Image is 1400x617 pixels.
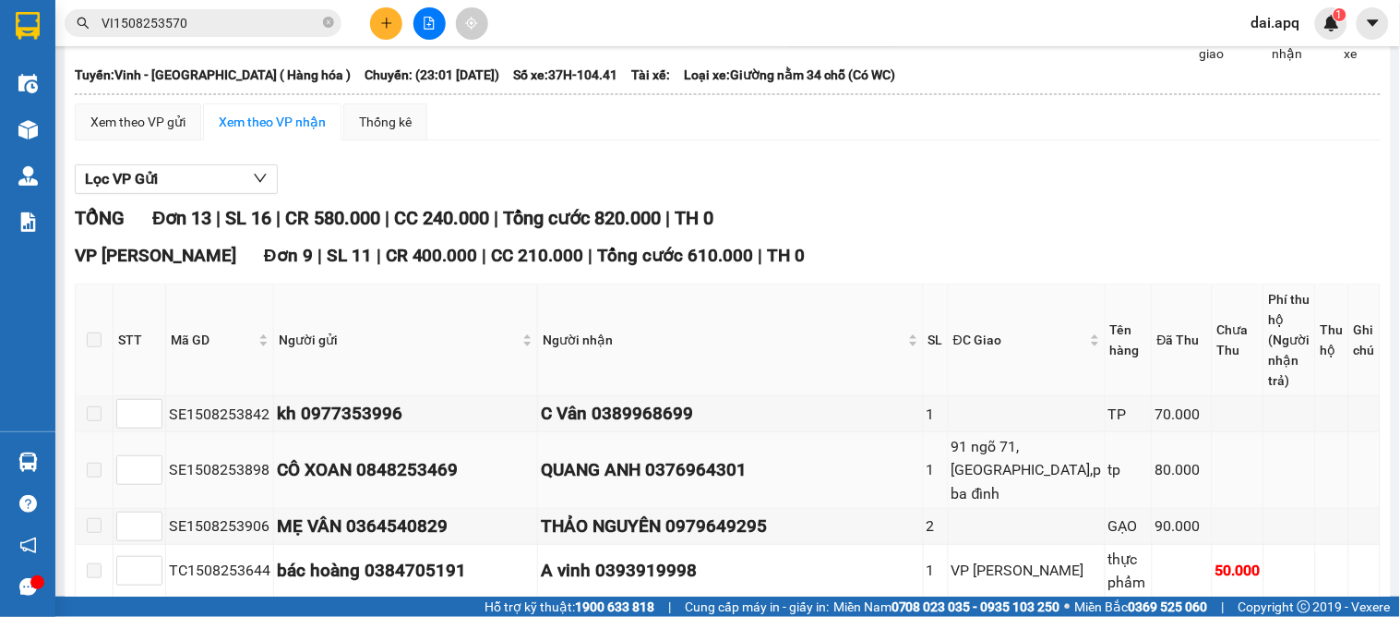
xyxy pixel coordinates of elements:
[1264,284,1316,396] th: Phí thu hộ (Người nhận trả)
[219,112,326,132] div: Xem theo VP nhận
[423,17,436,30] span: file-add
[924,284,949,396] th: SL
[1108,548,1149,594] div: thực phẩm
[253,171,268,186] span: down
[675,207,713,229] span: TH 0
[541,456,920,484] div: QUANG ANH 0376964301
[1106,284,1153,396] th: Tên hàng
[891,599,1060,614] strong: 0708 023 035 - 0935 103 250
[327,245,372,266] span: SL 11
[1108,514,1149,538] div: GẠO
[541,513,920,540] div: THẢO NGUYÊN 0979649295
[951,559,1102,582] div: VP [PERSON_NAME]
[18,453,38,472] img: warehouse-icon
[1108,403,1149,426] div: TP
[16,12,40,40] img: logo-vxr
[1065,603,1071,611] span: ⚪️
[494,207,498,229] span: |
[1155,514,1209,538] div: 90.000
[166,545,274,598] td: TC1508253644
[1155,458,1209,481] div: 80.000
[598,245,754,266] span: Tổng cước 610.000
[75,67,351,82] b: Tuyến: Vinh - [GEOGRAPHIC_DATA] ( Hàng hóa )
[394,207,489,229] span: CC 240.000
[665,207,670,229] span: |
[277,513,534,540] div: MẸ VÂN 0364540829
[114,284,166,396] th: STT
[1215,559,1261,582] div: 50.000
[166,509,274,545] td: SE1508253906
[1357,7,1389,40] button: caret-down
[1075,597,1208,617] span: Miền Bắc
[951,435,1102,504] div: 91 ngõ 71,[GEOGRAPHIC_DATA],p ba đình
[152,207,211,229] span: Đơn 13
[264,245,313,266] span: Đơn 9
[19,495,37,513] span: question-circle
[277,456,534,484] div: CÔ XOAN 0848253469
[485,597,654,617] span: Hỗ trợ kỹ thuật:
[483,245,487,266] span: |
[19,537,37,554] span: notification
[513,65,617,85] span: Số xe: 37H-104.41
[1153,284,1213,396] th: Đã Thu
[85,167,158,190] span: Lọc VP Gửi
[370,7,402,40] button: plus
[277,400,534,428] div: kh 0977353996
[169,458,270,481] div: SE1508253898
[1155,403,1209,426] div: 70.000
[169,514,270,538] div: SE1508253906
[18,212,38,232] img: solution-icon
[1323,15,1340,31] img: icon-new-feature
[377,245,381,266] span: |
[70,131,220,151] strong: PHIẾU GỬI HÀNG
[166,432,274,508] td: SE1508253898
[927,403,945,426] div: 1
[77,17,90,30] span: search
[19,578,37,596] span: message
[927,559,945,582] div: 1
[317,245,322,266] span: |
[575,599,654,614] strong: 1900 633 818
[216,207,221,229] span: |
[18,120,38,139] img: warehouse-icon
[465,17,478,30] span: aim
[323,17,334,28] span: close-circle
[759,245,763,266] span: |
[927,458,945,481] div: 1
[75,207,125,229] span: TỔNG
[1108,458,1149,481] div: tp
[492,245,584,266] span: CC 210.000
[75,245,236,266] span: VP [PERSON_NAME]
[1129,599,1208,614] strong: 0369 525 060
[1298,600,1310,613] span: copyright
[385,207,389,229] span: |
[10,65,62,156] img: logo
[169,559,270,582] div: TC1508253644
[18,166,38,186] img: warehouse-icon
[171,330,255,350] span: Mã GD
[225,207,271,229] span: SL 16
[279,330,519,350] span: Người gửi
[631,65,670,85] span: Tài xế:
[90,112,185,132] div: Xem theo VP gửi
[228,118,333,138] span: VI1508253570
[1213,284,1264,396] th: Chưa Thu
[685,597,829,617] span: Cung cấp máy in - giấy in:
[541,557,920,585] div: A vinh 0393919998
[102,13,319,33] input: Tìm tên, số ĐT hoặc mã đơn
[18,74,38,93] img: warehouse-icon
[277,557,534,585] div: bác hoàng 0384705191
[75,164,278,194] button: Lọc VP Gửi
[78,15,211,75] strong: CHUYỂN PHÁT NHANH AN PHÚ QUÝ
[68,79,220,127] span: [GEOGRAPHIC_DATA], [GEOGRAPHIC_DATA] ↔ [GEOGRAPHIC_DATA]
[833,597,1060,617] span: Miền Nam
[1365,15,1382,31] span: caret-down
[276,207,281,229] span: |
[668,597,671,617] span: |
[365,65,499,85] span: Chuyến: (23:01 [DATE])
[1237,11,1315,34] span: dai.apq
[1334,8,1346,21] sup: 1
[1316,284,1349,396] th: Thu hộ
[359,112,412,132] div: Thống kê
[1222,597,1225,617] span: |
